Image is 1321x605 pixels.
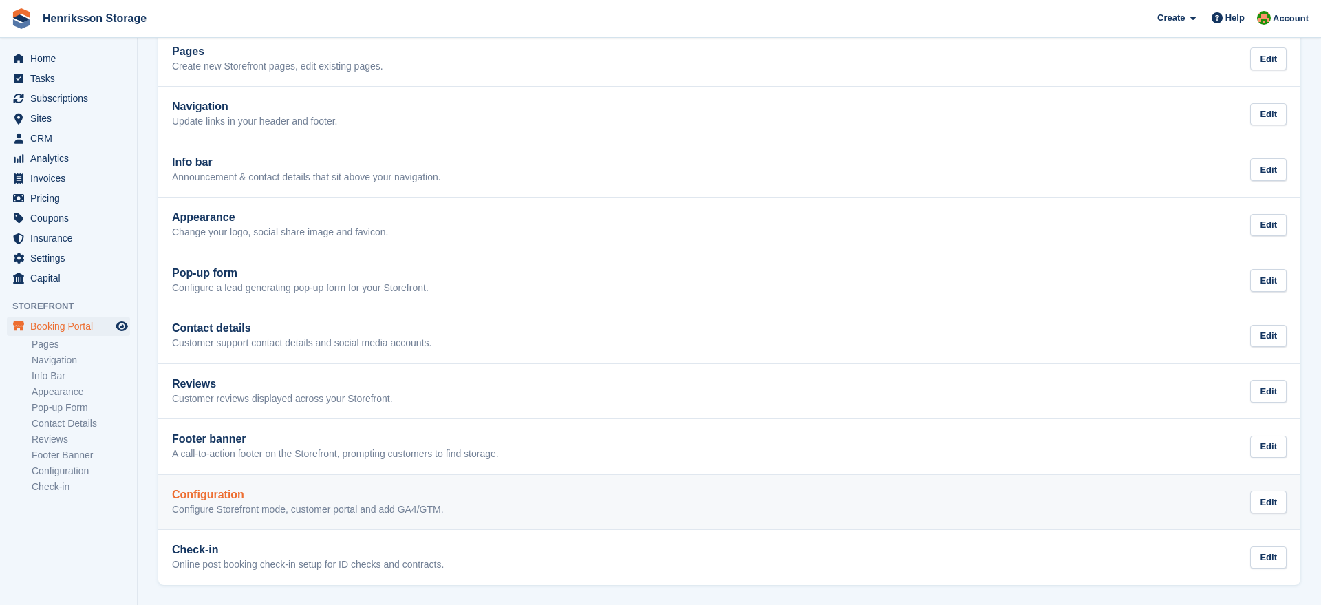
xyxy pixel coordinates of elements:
a: Reviews [32,433,130,446]
a: menu [7,149,130,168]
a: menu [7,129,130,148]
a: Configuration Configure Storefront mode, customer portal and add GA4/GTM. Edit [158,475,1300,530]
h2: Check-in [172,544,444,556]
p: Customer support contact details and social media accounts. [172,337,431,350]
a: Navigation Update links in your header and footer. Edit [158,87,1300,142]
p: Configure Storefront mode, customer portal and add GA4/GTM. [172,504,444,516]
h2: Pages [172,45,383,58]
span: Home [30,49,113,68]
a: menu [7,248,130,268]
a: Info Bar [32,370,130,383]
p: Change your logo, social share image and favicon. [172,226,388,239]
a: Footer banner A call-to-action footer on the Storefront, prompting customers to find storage. Edit [158,419,1300,474]
div: Edit [1250,214,1287,237]
span: Booking Portal [30,317,113,336]
h2: Configuration [172,489,444,501]
span: Storefront [12,299,137,313]
a: Pop-up Form [32,401,130,414]
span: CRM [30,129,113,148]
p: Announcement & contact details that sit above your navigation. [172,171,441,184]
h2: Footer banner [172,433,499,445]
h2: Appearance [172,211,388,224]
a: Appearance [32,385,130,399]
a: Check-in [32,480,130,493]
a: Navigation [32,354,130,367]
h2: Reviews [172,378,393,390]
p: Update links in your header and footer. [172,116,338,128]
div: Edit [1250,158,1287,181]
h2: Navigation [172,100,338,113]
span: Insurance [30,229,113,248]
span: Capital [30,268,113,288]
a: Pop-up form Configure a lead generating pop-up form for your Storefront. Edit [158,253,1300,308]
a: menu [7,49,130,68]
div: Edit [1250,380,1287,403]
p: A call-to-action footer on the Storefront, prompting customers to find storage. [172,448,499,460]
p: Customer reviews displayed across your Storefront. [172,393,393,405]
p: Create new Storefront pages, edit existing pages. [172,61,383,73]
a: Reviews Customer reviews displayed across your Storefront. Edit [158,364,1300,419]
span: Coupons [30,209,113,228]
span: Invoices [30,169,113,188]
div: Edit [1250,546,1287,569]
span: Create [1157,11,1185,25]
a: Appearance Change your logo, social share image and favicon. Edit [158,198,1300,253]
a: Pages [32,338,130,351]
span: Account [1273,12,1309,25]
p: Configure a lead generating pop-up form for your Storefront. [172,282,429,295]
h2: Pop-up form [172,267,429,279]
a: Pages Create new Storefront pages, edit existing pages. Edit [158,32,1300,87]
a: Contact details Customer support contact details and social media accounts. Edit [158,308,1300,363]
span: Tasks [30,69,113,88]
a: menu [7,69,130,88]
a: Contact Details [32,417,130,430]
a: Henriksson Storage [37,7,152,30]
span: Sites [30,109,113,128]
a: Configuration [32,465,130,478]
img: Mikael Holmström [1257,11,1271,25]
a: Preview store [114,318,130,335]
a: menu [7,109,130,128]
h2: Info bar [172,156,441,169]
p: Online post booking check-in setup for ID checks and contracts. [172,559,444,571]
div: Edit [1250,103,1287,126]
span: Settings [30,248,113,268]
a: menu [7,317,130,336]
div: Edit [1250,436,1287,458]
a: menu [7,268,130,288]
a: menu [7,189,130,208]
span: Help [1225,11,1245,25]
a: menu [7,209,130,228]
a: Footer Banner [32,449,130,462]
span: Pricing [30,189,113,208]
img: stora-icon-8386f47178a22dfd0bd8f6a31ec36ba5ce8667c1dd55bd0f319d3a0aa187defe.svg [11,8,32,29]
div: Edit [1250,269,1287,292]
a: Info bar Announcement & contact details that sit above your navigation. Edit [158,142,1300,198]
div: Edit [1250,47,1287,70]
a: menu [7,169,130,188]
span: Analytics [30,149,113,168]
a: menu [7,229,130,248]
a: Check-in Online post booking check-in setup for ID checks and contracts. Edit [158,530,1300,585]
a: menu [7,89,130,108]
div: Edit [1250,491,1287,513]
span: Subscriptions [30,89,113,108]
h2: Contact details [172,322,431,335]
div: Edit [1250,325,1287,348]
